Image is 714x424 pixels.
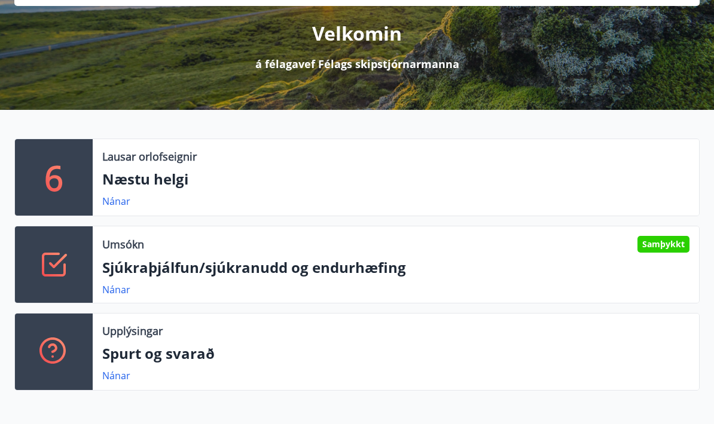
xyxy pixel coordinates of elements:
p: Lausar orlofseignir [102,149,197,164]
p: Umsókn [102,236,144,252]
a: Nánar [102,283,130,296]
a: Nánar [102,195,130,208]
p: 6 [44,155,63,200]
a: Nánar [102,369,130,382]
p: Sjúkraþjálfun/sjúkranudd og endurhæfing [102,257,689,278]
p: Spurt og svarað [102,343,689,364]
p: Velkomin [312,20,402,47]
div: Samþykkt [637,236,689,253]
p: Upplýsingar [102,323,163,339]
p: á félagavef Félags skipstjórnarmanna [255,56,459,72]
p: Næstu helgi [102,169,689,189]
